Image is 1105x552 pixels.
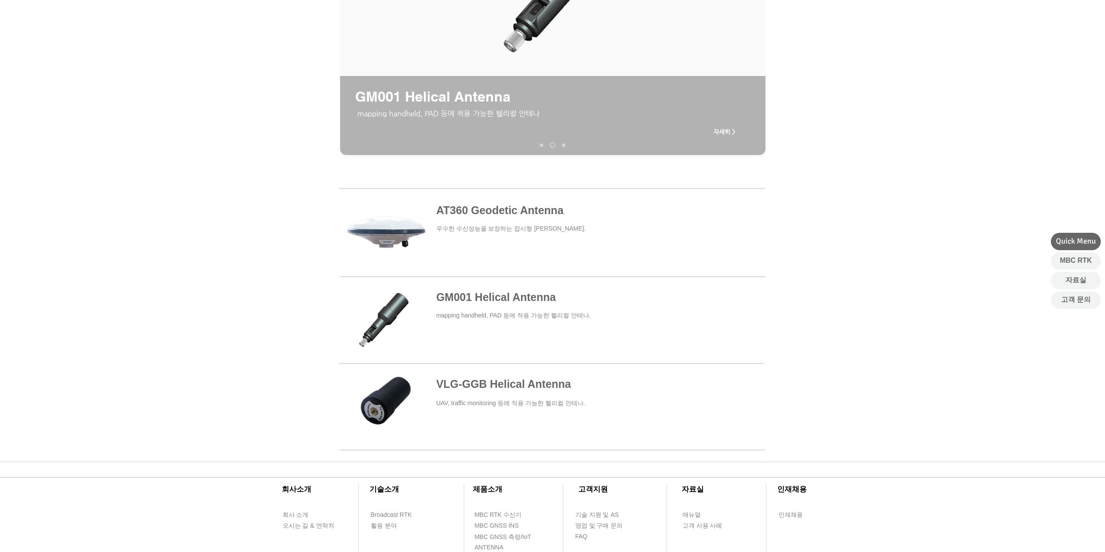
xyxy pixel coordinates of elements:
a: 인재채용 [778,509,819,520]
a: 회사 소개 [282,509,332,520]
a: 영업 및 구매 문의 [575,520,625,531]
a: 매뉴얼 [682,509,732,520]
span: 인재채용 [778,511,803,519]
span: 고객 문의 [1061,295,1090,304]
span: ​인재채용 [777,485,807,493]
span: ​회사소개 [282,485,311,493]
span: 고객 사용 사례 [683,522,722,530]
a: 고객 문의 [1051,291,1101,309]
span: mapping handheld, PAD 등에 적용 가능한 헬리컬 안테나 [357,109,540,118]
a: 고객 사용 사례 [682,520,732,531]
span: MBC RTK 수신기 [475,511,522,519]
span: ​자료실 [682,485,704,493]
span: 기술 지원 및 AS [575,511,619,519]
span: 오시는 길 & 연락처 [283,522,334,530]
span: Broadcast RTK [371,511,412,519]
nav: 슬라이드 [537,142,569,148]
span: 회사 소개 [283,511,309,519]
a: MBC RTK 수신기 [474,509,539,520]
span: ​기술소개 [369,485,399,493]
div: Quick Menu [1051,233,1101,250]
a: MBC GNSS 측량/IoT [474,532,550,542]
a: FAQ [575,531,625,542]
a: AT200 Aviation Antenna [550,142,555,148]
span: ANTENNA [475,543,504,552]
span: FAQ [575,532,587,541]
a: 기술 지원 및 AS [575,509,640,520]
a: 활용 분야 [370,520,420,531]
span: 매뉴얼 [683,511,701,519]
a: Broadcast RTK [370,509,420,520]
span: ​고객지원 [578,485,608,493]
a: 오시는 길 & 연락처 [282,520,341,531]
span: 활용 분야 [371,522,397,530]
span: MBC GNSS INS [475,522,519,530]
iframe: Wix Chat [1005,515,1105,552]
a: MBC RTK [1051,252,1101,270]
span: 영업 및 구매 문의 [575,522,623,530]
a: 자세히 > [707,123,742,140]
a: MBC GNSS INS [474,520,528,531]
span: ​제품소개 [473,485,502,493]
a: 자료실 [1051,272,1101,289]
span: 자세히 > [713,128,736,135]
span: MBC GNSS 측량/IoT [475,533,531,542]
a: AT340 Geodetic Antenna [540,143,543,147]
span: Quick Menu [1056,236,1096,247]
a: AT190 Helix Antenna [562,143,565,147]
span: 자료실 [1065,275,1086,285]
span: GM001 Helical Antenna [355,88,511,105]
span: MBC RTK [1060,256,1092,265]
